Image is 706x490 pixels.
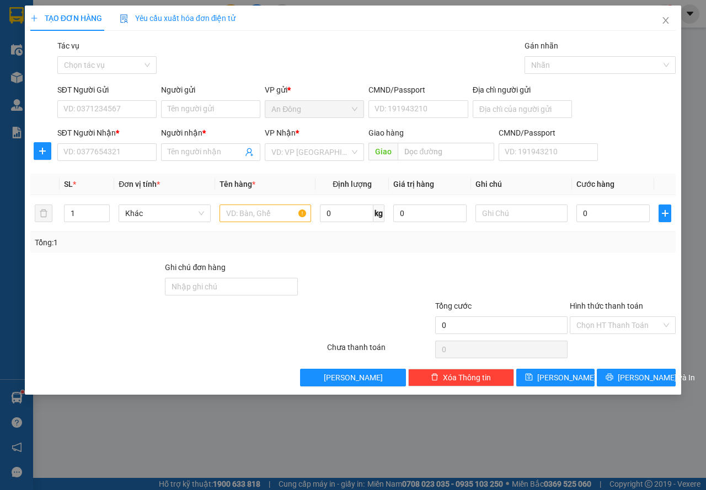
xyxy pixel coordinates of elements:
[525,41,558,50] label: Gán nhãn
[443,371,491,384] span: Xóa Thông tin
[537,371,596,384] span: [PERSON_NAME]
[30,14,38,22] span: plus
[368,128,404,137] span: Giao hàng
[161,84,260,96] div: Người gửi
[119,180,160,189] span: Đơn vị tính
[265,128,296,137] span: VP Nhận
[57,84,157,96] div: SĐT Người Gửi
[431,373,438,382] span: delete
[368,84,468,96] div: CMND/Passport
[398,143,494,160] input: Dọc đường
[525,373,533,382] span: save
[120,14,129,23] img: icon
[473,100,572,118] input: Địa chỉ của người gửi
[30,14,102,23] span: TẠO ĐƠN HÀNG
[606,373,613,382] span: printer
[57,41,79,50] label: Tác vụ
[618,371,695,384] span: [PERSON_NAME] và In
[220,180,255,189] span: Tên hàng
[35,204,52,222] button: delete
[324,371,383,384] span: [PERSON_NAME]
[393,180,434,189] span: Giá trị hàng
[64,180,73,189] span: SL
[271,101,357,117] span: An Đông
[161,127,260,139] div: Người nhận
[165,263,226,272] label: Ghi chú đơn hàng
[570,301,643,310] label: Hình thức thanh toán
[475,204,568,222] input: Ghi Chú
[576,180,614,189] span: Cước hàng
[368,143,398,160] span: Giao
[473,84,572,96] div: Địa chỉ người gửi
[34,142,51,160] button: plus
[373,204,384,222] span: kg
[35,236,274,249] div: Tổng: 1
[516,369,595,386] button: save[PERSON_NAME]
[650,6,681,36] button: Close
[165,278,298,295] input: Ghi chú đơn hàng
[300,369,406,386] button: [PERSON_NAME]
[499,127,598,139] div: CMND/Passport
[125,205,204,222] span: Khác
[471,174,572,195] th: Ghi chú
[661,16,670,25] span: close
[597,369,676,386] button: printer[PERSON_NAME] và In
[220,204,312,222] input: VD: Bàn, Ghế
[333,180,372,189] span: Định lượng
[659,204,671,222] button: plus
[659,209,671,218] span: plus
[326,341,434,360] div: Chưa thanh toán
[245,148,254,157] span: user-add
[435,301,472,310] span: Tổng cước
[393,204,467,222] input: 0
[120,14,236,23] span: Yêu cầu xuất hóa đơn điện tử
[265,84,364,96] div: VP gửi
[34,147,51,155] span: plus
[57,127,157,139] div: SĐT Người Nhận
[408,369,514,386] button: deleteXóa Thông tin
